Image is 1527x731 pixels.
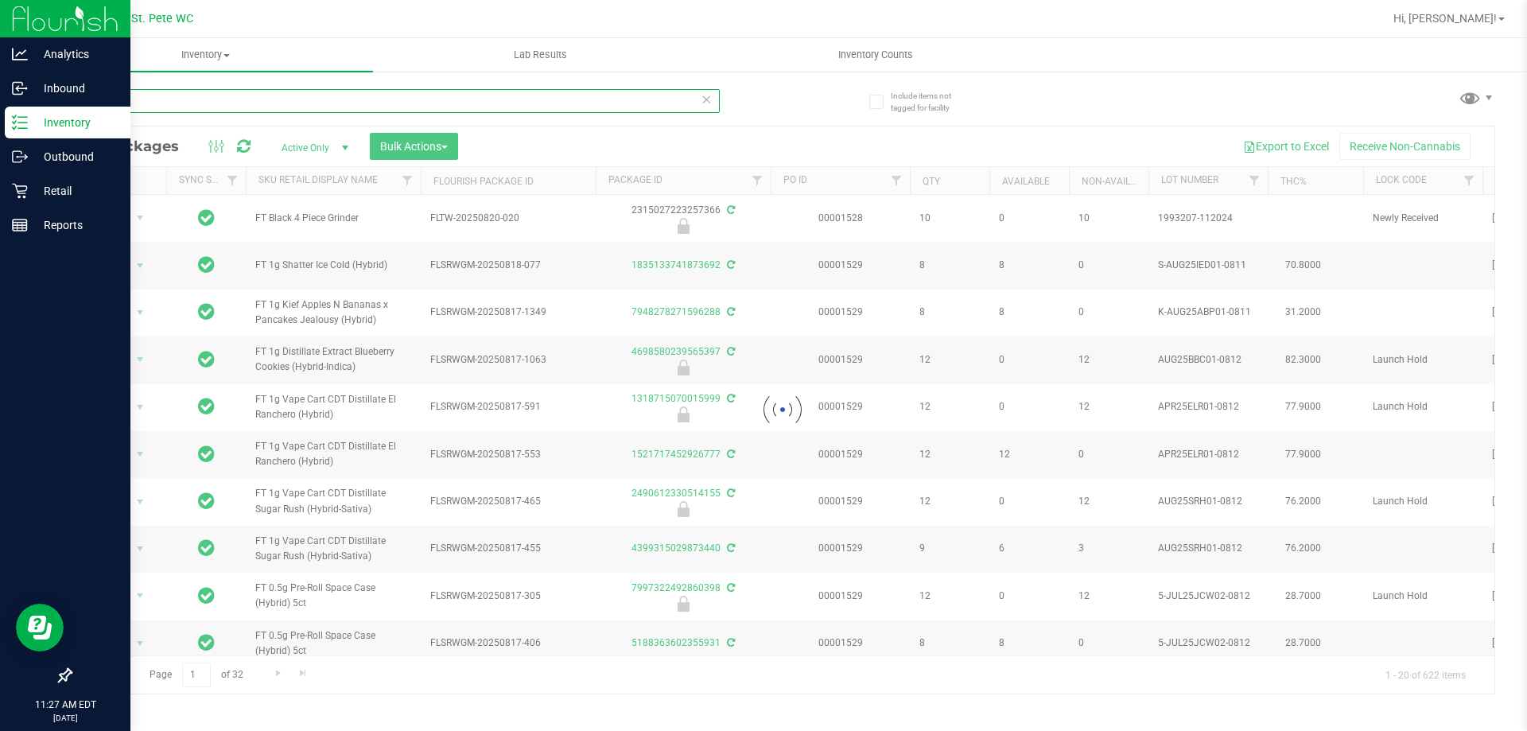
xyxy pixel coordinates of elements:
a: Inventory Counts [708,38,1043,72]
span: Clear [701,89,712,110]
input: Search Package ID, Item Name, SKU, Lot or Part Number... [70,89,720,113]
inline-svg: Outbound [12,149,28,165]
span: Lab Results [492,48,589,62]
span: Hi, [PERSON_NAME]! [1393,12,1497,25]
inline-svg: Analytics [12,46,28,62]
p: 11:27 AM EDT [7,698,123,712]
inline-svg: Reports [12,217,28,233]
p: Analytics [28,45,123,64]
inline-svg: Inventory [12,115,28,130]
p: Outbound [28,147,123,166]
p: Retail [28,181,123,200]
span: Include items not tagged for facility [891,90,970,114]
p: Inbound [28,79,123,98]
p: Reports [28,216,123,235]
inline-svg: Inbound [12,80,28,96]
span: St. Pete WC [131,12,193,25]
span: Inventory [38,48,373,62]
iframe: Resource center [16,604,64,651]
span: Inventory Counts [817,48,934,62]
a: Lab Results [373,38,708,72]
a: Inventory [38,38,373,72]
p: Inventory [28,113,123,132]
inline-svg: Retail [12,183,28,199]
p: [DATE] [7,712,123,724]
